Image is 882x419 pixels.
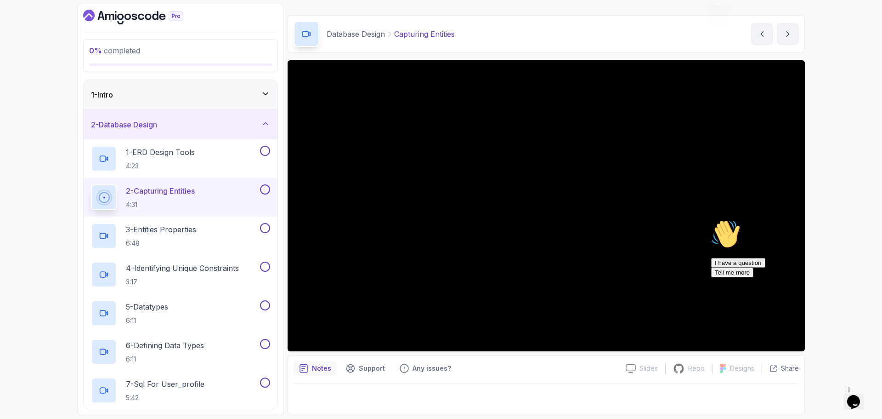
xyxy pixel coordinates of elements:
button: Tell me more [4,52,46,62]
button: 2-Database Design [84,110,277,139]
iframe: 2 - Capturing Entities [288,60,805,351]
button: Support button [340,361,390,376]
p: 3:17 [126,277,239,287]
p: Slides [639,364,658,373]
button: 2-Capturing Entities4:31 [91,184,270,210]
button: next content [777,23,799,45]
p: 6:11 [126,316,168,325]
p: 4 - Identifying Unique Constraints [126,263,239,274]
p: 6:11 [126,355,204,364]
button: 7-Sql For User_profile5:42 [91,378,270,403]
p: Any issues? [413,364,451,373]
button: 3-Entities Properties6:48 [91,223,270,249]
p: 3 - Entities Properties [126,224,196,235]
h3: 1 - Intro [91,89,113,100]
img: :wave: [4,4,33,33]
a: Dashboard [83,10,204,24]
iframe: chat widget [707,216,873,378]
p: 4:23 [126,161,195,171]
div: 👋Hi! How can we help?I have a questionTell me more [4,4,169,62]
button: previous content [751,23,773,45]
span: 0 % [89,46,102,55]
p: Support [359,364,385,373]
button: 6-Defining Data Types6:11 [91,339,270,365]
p: 6:48 [126,239,196,248]
p: 7 - Sql For User_profile [126,379,204,390]
button: 1-Intro [84,80,277,109]
button: Feedback button [394,361,457,376]
button: I have a question [4,42,58,52]
button: notes button [294,361,337,376]
p: Database Design [327,29,385,40]
p: Capturing Entities [394,29,455,40]
p: Notes [312,364,331,373]
h3: 2 - Database Design [91,119,157,130]
p: 6 - Defining Data Types [126,340,204,351]
p: 1 - ERD Design Tools [126,147,195,158]
span: completed [89,46,140,55]
button: 4-Identifying Unique Constraints3:17 [91,262,270,287]
p: 4:31 [126,200,195,209]
p: 2 - Capturing Entities [126,185,195,196]
button: 5-Datatypes6:11 [91,300,270,326]
p: 5:42 [126,393,204,402]
p: 5 - Datatypes [126,301,168,312]
p: Repo [688,364,705,373]
span: Hi! How can we help? [4,28,91,34]
button: 1-ERD Design Tools4:23 [91,146,270,172]
iframe: chat widget [843,382,873,410]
